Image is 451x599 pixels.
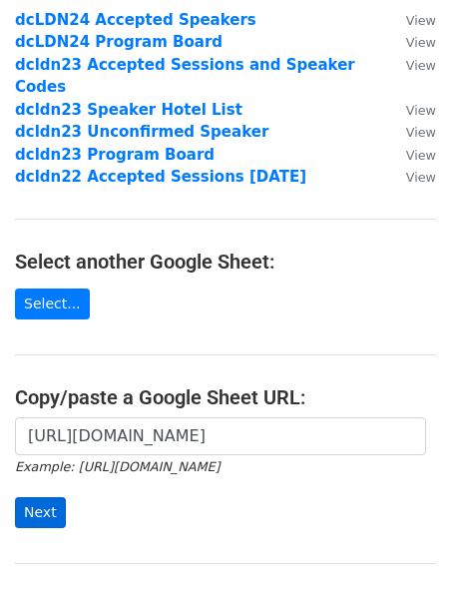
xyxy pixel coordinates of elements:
[386,56,436,74] a: View
[15,11,256,29] a: dcLDN24 Accepted Speakers
[406,148,436,163] small: View
[386,101,436,119] a: View
[406,170,436,185] small: View
[15,146,215,164] a: dcldn23 Program Board
[386,123,436,141] a: View
[406,125,436,140] small: View
[15,250,436,274] h4: Select another Google Sheet:
[406,13,436,28] small: View
[15,168,306,186] a: dcldn22 Accepted Sessions [DATE]
[386,146,436,164] a: View
[15,459,220,474] small: Example: [URL][DOMAIN_NAME]
[15,417,426,455] input: Paste your Google Sheet URL here
[386,11,436,29] a: View
[351,503,451,599] iframe: Chat Widget
[406,35,436,50] small: View
[15,123,268,141] a: dcldn23 Unconfirmed Speaker
[15,56,355,97] a: dcldn23 Accepted Sessions and Speaker Codes
[15,289,90,319] a: Select...
[386,168,436,186] a: View
[15,33,223,51] a: dcLDN24 Program Board
[15,101,242,119] a: dcldn23 Speaker Hotel List
[15,385,436,409] h4: Copy/paste a Google Sheet URL:
[386,33,436,51] a: View
[15,497,66,528] input: Next
[406,58,436,73] small: View
[406,103,436,118] small: View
